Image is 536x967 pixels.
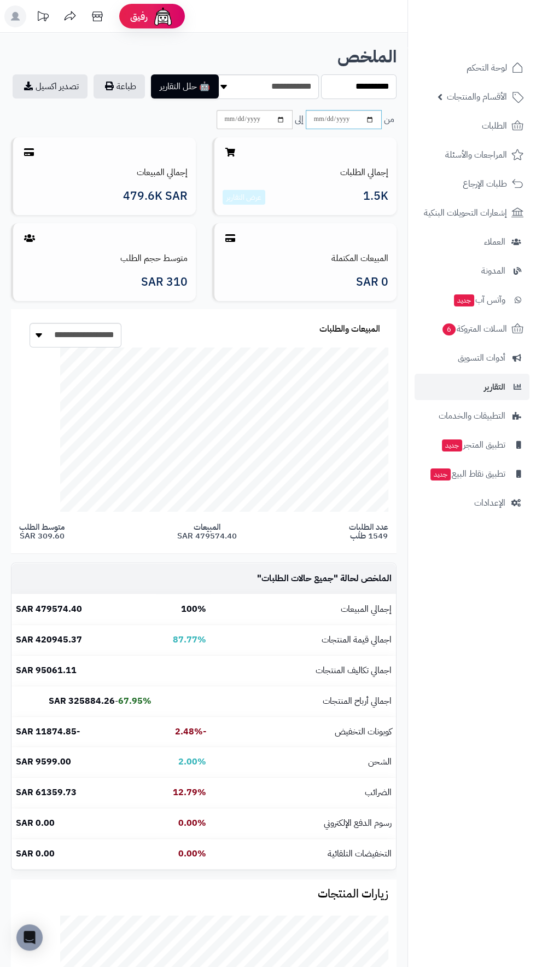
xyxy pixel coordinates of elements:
b: 95061.11 SAR [16,664,77,677]
span: جديد [442,439,462,451]
td: الضرائب [211,778,396,808]
td: - [11,686,156,716]
span: 6 [442,323,456,335]
span: رفيق [130,10,148,23]
a: لوحة التحكم [415,55,529,81]
b: 0.00% [178,847,206,860]
button: 🤖 حلل التقارير [151,74,219,99]
span: العملاء [484,234,505,250]
td: كوبونات التخفيض [211,717,396,747]
a: المبيعات المكتملة [331,252,388,265]
td: إجمالي المبيعات [211,594,396,624]
a: التقارير [415,374,529,400]
a: المدونة [415,258,529,284]
h3: المبيعات والطلبات [319,325,380,334]
td: اجمالي أرباح المنتجات [211,686,396,716]
b: الملخص [337,44,397,70]
a: التطبيقات والخدمات [415,403,529,429]
div: Open Intercom Messenger [16,924,43,951]
span: تطبيق نقاط البيع [429,466,505,482]
td: الشحن [211,747,396,777]
h3: زيارات المنتجات [19,888,388,900]
button: طباعة [94,74,145,99]
span: جميع حالات الطلبات [261,572,334,585]
span: التقارير [484,379,505,395]
span: التطبيقات والخدمات [439,408,505,424]
b: 0.00 SAR [16,847,55,860]
b: -2.48% [175,725,206,738]
span: من [384,113,394,126]
a: متوسط حجم الطلب [120,252,188,265]
b: 100% [181,603,206,616]
b: 2.00% [178,755,206,768]
a: تصدير اكسيل [13,74,88,99]
td: التخفيضات التلقائية [211,839,396,869]
span: جديد [454,294,474,306]
a: المراجعات والأسئلة [415,142,529,168]
span: جديد [430,468,451,480]
a: تطبيق نقاط البيعجديد [415,461,529,487]
span: المدونة [481,263,505,279]
span: إلى [295,113,304,126]
a: العملاء [415,229,529,255]
span: تطبيق المتجر [441,437,505,453]
b: 0.00 SAR [16,817,55,830]
b: 12.79% [173,786,206,799]
a: الطلبات [415,113,529,139]
span: المبيعات 479574.40 SAR [177,523,237,541]
a: تطبيق المتجرجديد [415,432,529,458]
span: الأقسام والمنتجات [447,89,507,105]
a: السلات المتروكة6 [415,316,529,342]
span: 310 SAR [141,276,188,288]
span: 479.6K SAR [123,190,188,202]
img: ai-face.png [152,5,174,27]
span: السلات المتروكة [441,321,507,337]
b: 0.00% [178,817,206,830]
a: وآتس آبجديد [415,287,529,313]
b: 87.77% [173,633,206,646]
span: المراجعات والأسئلة [445,147,507,163]
a: الإعدادات [415,490,529,516]
span: 0 SAR [356,276,388,288]
a: إشعارات التحويلات البنكية [415,200,529,226]
a: إجمالي المبيعات [137,166,188,179]
span: الطلبات [482,118,507,134]
b: 61359.73 SAR [16,786,77,799]
td: اجمالي تكاليف المنتجات [211,656,396,686]
span: إشعارات التحويلات البنكية [424,205,507,221]
td: الملخص لحالة " " [211,564,396,594]
td: اجمالي قيمة المنتجات [211,625,396,655]
b: 420945.37 SAR [16,633,82,646]
span: 1.5K [363,190,388,205]
span: أدوات التسويق [458,350,505,366]
b: -11874.85 SAR [16,725,80,738]
span: لوحة التحكم [467,60,507,76]
span: عدد الطلبات 1549 طلب [349,523,388,541]
b: 479574.40 SAR [16,603,82,616]
b: 67.95% [118,694,152,708]
b: 9599.00 SAR [16,755,71,768]
a: أدوات التسويق [415,345,529,371]
a: إجمالي الطلبات [340,166,388,179]
td: رسوم الدفع الإلكتروني [211,808,396,838]
span: الإعدادات [474,495,505,511]
a: طلبات الإرجاع [415,171,529,197]
span: طلبات الإرجاع [463,176,507,192]
a: تحديثات المنصة [29,5,56,30]
b: 325884.26 SAR [49,694,115,708]
span: وآتس آب [453,292,505,308]
a: عرض التقارير [226,192,261,203]
span: متوسط الطلب 309.60 SAR [19,523,65,541]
